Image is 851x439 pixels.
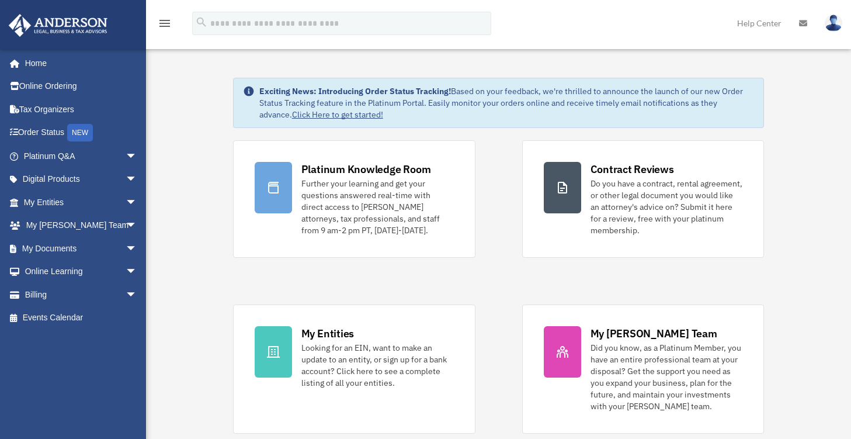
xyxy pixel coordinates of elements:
[591,162,674,177] div: Contract Reviews
[8,260,155,284] a: Online Learningarrow_drop_down
[8,283,155,306] a: Billingarrow_drop_down
[158,20,172,30] a: menu
[158,16,172,30] i: menu
[301,178,454,236] div: Further your learning and get your questions answered real-time with direct access to [PERSON_NAM...
[126,237,149,261] span: arrow_drop_down
[126,214,149,238] span: arrow_drop_down
[8,98,155,121] a: Tax Organizers
[195,16,208,29] i: search
[126,283,149,307] span: arrow_drop_down
[126,191,149,215] span: arrow_drop_down
[67,124,93,141] div: NEW
[233,140,475,258] a: Platinum Knowledge Room Further your learning and get your questions answered real-time with dire...
[522,140,765,258] a: Contract Reviews Do you have a contract, rental agreement, or other legal document you would like...
[126,260,149,284] span: arrow_drop_down
[591,326,717,341] div: My [PERSON_NAME] Team
[591,342,743,412] div: Did you know, as a Platinum Member, you have an entire professional team at your disposal? Get th...
[825,15,842,32] img: User Pic
[301,162,431,177] div: Platinum Knowledge Room
[8,237,155,260] a: My Documentsarrow_drop_down
[259,85,755,120] div: Based on your feedback, we're thrilled to announce the launch of our new Order Status Tracking fe...
[8,306,155,330] a: Events Calendar
[292,109,383,120] a: Click Here to get started!
[301,326,354,341] div: My Entities
[8,168,155,191] a: Digital Productsarrow_drop_down
[301,342,454,389] div: Looking for an EIN, want to make an update to an entity, or sign up for a bank account? Click her...
[8,191,155,214] a: My Entitiesarrow_drop_down
[8,75,155,98] a: Online Ordering
[8,214,155,237] a: My [PERSON_NAME] Teamarrow_drop_down
[126,168,149,192] span: arrow_drop_down
[126,144,149,168] span: arrow_drop_down
[8,144,155,168] a: Platinum Q&Aarrow_drop_down
[591,178,743,236] div: Do you have a contract, rental agreement, or other legal document you would like an attorney's ad...
[8,121,155,145] a: Order StatusNEW
[8,51,149,75] a: Home
[233,305,475,434] a: My Entities Looking for an EIN, want to make an update to an entity, or sign up for a bank accoun...
[522,305,765,434] a: My [PERSON_NAME] Team Did you know, as a Platinum Member, you have an entire professional team at...
[5,14,111,37] img: Anderson Advisors Platinum Portal
[259,86,451,96] strong: Exciting News: Introducing Order Status Tracking!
